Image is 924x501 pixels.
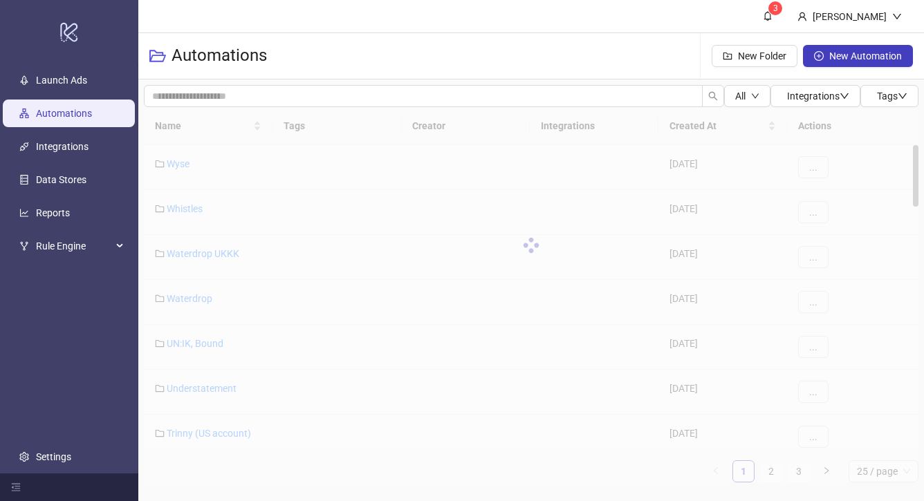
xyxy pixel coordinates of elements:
[787,91,849,102] span: Integrations
[19,241,29,251] span: fork
[892,12,902,21] span: down
[738,50,786,62] span: New Folder
[36,207,70,218] a: Reports
[36,174,86,185] a: Data Stores
[763,11,773,21] span: bell
[770,85,860,107] button: Integrationsdown
[36,451,71,462] a: Settings
[803,45,913,67] button: New Automation
[723,51,732,61] span: folder-add
[877,91,907,102] span: Tags
[724,85,770,107] button: Alldown
[797,12,807,21] span: user
[36,108,92,119] a: Automations
[11,482,21,492] span: menu-fold
[36,75,87,86] a: Launch Ads
[172,45,267,67] h3: Automations
[768,1,782,15] sup: 3
[860,85,918,107] button: Tagsdown
[751,92,759,100] span: down
[807,9,892,24] div: [PERSON_NAME]
[708,91,718,101] span: search
[773,3,778,13] span: 3
[829,50,902,62] span: New Automation
[840,91,849,101] span: down
[814,51,824,61] span: plus-circle
[36,232,112,260] span: Rule Engine
[712,45,797,67] button: New Folder
[898,91,907,101] span: down
[149,48,166,64] span: folder-open
[36,141,89,152] a: Integrations
[735,91,746,102] span: All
